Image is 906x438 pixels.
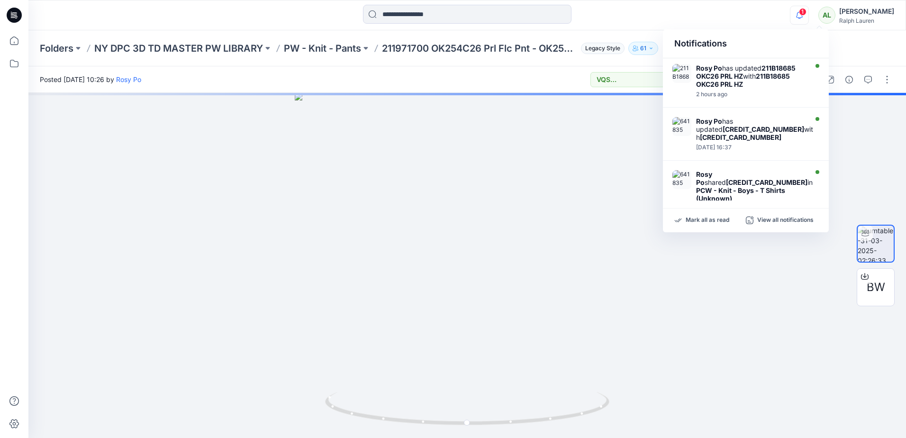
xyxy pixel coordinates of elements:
strong: [CREDIT_CARD_NUMBER] [700,133,781,141]
div: [PERSON_NAME] [839,6,894,17]
div: shared in [696,170,814,202]
p: Mark all as read [686,216,729,225]
div: Ralph Lauren [839,17,894,24]
strong: Rosy Po [696,170,712,186]
img: 641835 001 323 [672,170,691,189]
strong: [CREDIT_CARD_NUMBER] [726,178,807,186]
strong: [CREDIT_CARD_NUMBER] [723,125,804,133]
div: has updated with [696,64,805,88]
p: View all notifications [757,216,814,225]
p: 211971700 OK254C26 Prl Flc Pnt - OK254C26 ARCTIC FLEECE-PRL FLC PNTANKLE-ATHLETIC [382,42,577,55]
img: 641835 001 323 [672,117,691,136]
span: Posted [DATE] 10:26 by [40,74,141,84]
div: Wednesday, August 20, 2025 16:37 [696,144,814,151]
img: 211B18685 OKC26 PRL HZ [672,64,691,83]
button: Details [842,72,857,87]
span: 1 [799,8,806,16]
strong: Rosy Po [696,64,722,72]
strong: PCW - Knit - Boys - T Shirts (Unknown) [696,186,785,202]
div: AL [818,7,835,24]
strong: 211B18685 OKC26 PRL HZ [696,64,796,80]
span: BW [867,279,885,296]
span: Legacy Style [581,43,625,54]
a: NY DPC 3D TD MASTER PW LIBRARY [94,42,263,55]
p: 61 [640,43,646,54]
div: Notifications [663,29,829,58]
strong: Rosy Po [696,117,722,125]
a: Folders [40,42,73,55]
button: Legacy Style [577,42,625,55]
strong: 211B18685 OKC26 PRL HZ [696,72,790,88]
div: Monday, August 25, 2025 17:33 [696,91,805,98]
div: has updated with [696,117,814,141]
button: 61 [628,42,658,55]
a: Rosy Po [116,75,141,83]
img: turntable-31-03-2025-02:26:33 [858,226,894,262]
a: PW - Knit - Pants [284,42,361,55]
